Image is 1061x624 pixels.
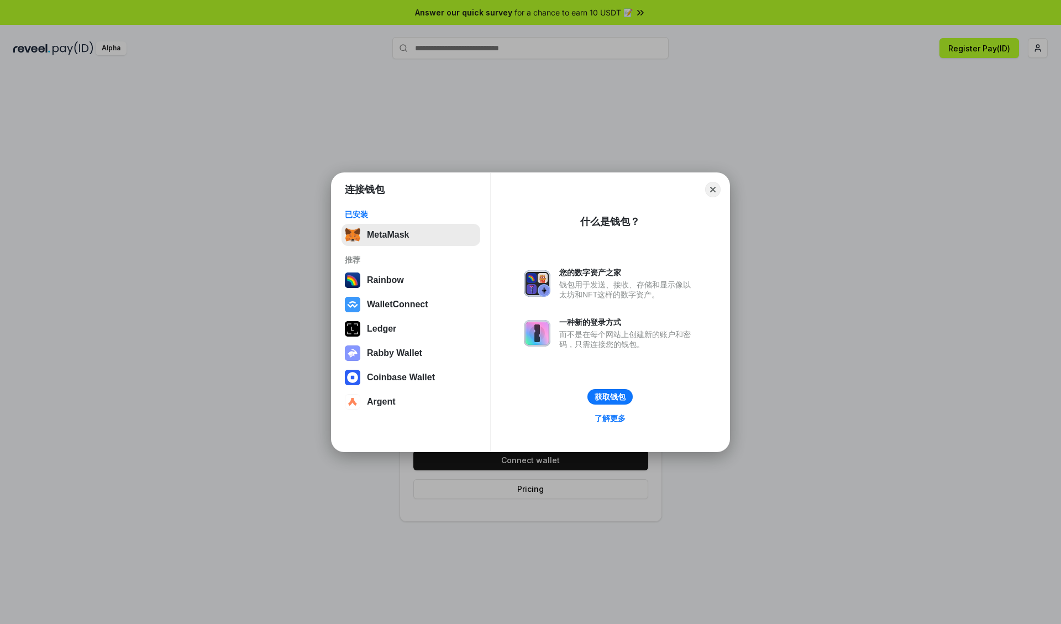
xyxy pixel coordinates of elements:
[595,392,626,402] div: 获取钱包
[345,255,477,265] div: 推荐
[559,317,696,327] div: 一种新的登录方式
[367,275,404,285] div: Rainbow
[345,370,360,385] img: svg+xml,%3Csvg%20width%3D%2228%22%20height%3D%2228%22%20viewBox%3D%220%200%2028%2028%22%20fill%3D...
[345,183,385,196] h1: 连接钱包
[588,411,632,426] a: 了解更多
[367,373,435,382] div: Coinbase Wallet
[524,320,550,347] img: svg+xml,%3Csvg%20xmlns%3D%22http%3A%2F%2Fwww.w3.org%2F2000%2Fsvg%22%20fill%3D%22none%22%20viewBox...
[580,215,640,228] div: 什么是钱包？
[342,391,480,413] button: Argent
[345,227,360,243] img: svg+xml,%3Csvg%20fill%3D%22none%22%20height%3D%2233%22%20viewBox%3D%220%200%2035%2033%22%20width%...
[342,269,480,291] button: Rainbow
[342,318,480,340] button: Ledger
[587,389,633,405] button: 获取钱包
[345,345,360,361] img: svg+xml,%3Csvg%20xmlns%3D%22http%3A%2F%2Fwww.w3.org%2F2000%2Fsvg%22%20fill%3D%22none%22%20viewBox...
[367,397,396,407] div: Argent
[345,272,360,288] img: svg+xml,%3Csvg%20width%3D%22120%22%20height%3D%22120%22%20viewBox%3D%220%200%20120%20120%22%20fil...
[342,366,480,389] button: Coinbase Wallet
[524,270,550,297] img: svg+xml,%3Csvg%20xmlns%3D%22http%3A%2F%2Fwww.w3.org%2F2000%2Fsvg%22%20fill%3D%22none%22%20viewBox...
[342,293,480,316] button: WalletConnect
[559,268,696,277] div: 您的数字资产之家
[367,348,422,358] div: Rabby Wallet
[345,209,477,219] div: 已安装
[559,329,696,349] div: 而不是在每个网站上创建新的账户和密码，只需连接您的钱包。
[345,297,360,312] img: svg+xml,%3Csvg%20width%3D%2228%22%20height%3D%2228%22%20viewBox%3D%220%200%2028%2028%22%20fill%3D...
[595,413,626,423] div: 了解更多
[345,394,360,410] img: svg+xml,%3Csvg%20width%3D%2228%22%20height%3D%2228%22%20viewBox%3D%220%200%2028%2028%22%20fill%3D...
[367,230,409,240] div: MetaMask
[342,224,480,246] button: MetaMask
[705,182,721,197] button: Close
[342,342,480,364] button: Rabby Wallet
[367,324,396,334] div: Ledger
[559,280,696,300] div: 钱包用于发送、接收、存储和显示像以太坊和NFT这样的数字资产。
[345,321,360,337] img: svg+xml,%3Csvg%20xmlns%3D%22http%3A%2F%2Fwww.w3.org%2F2000%2Fsvg%22%20width%3D%2228%22%20height%3...
[367,300,428,310] div: WalletConnect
